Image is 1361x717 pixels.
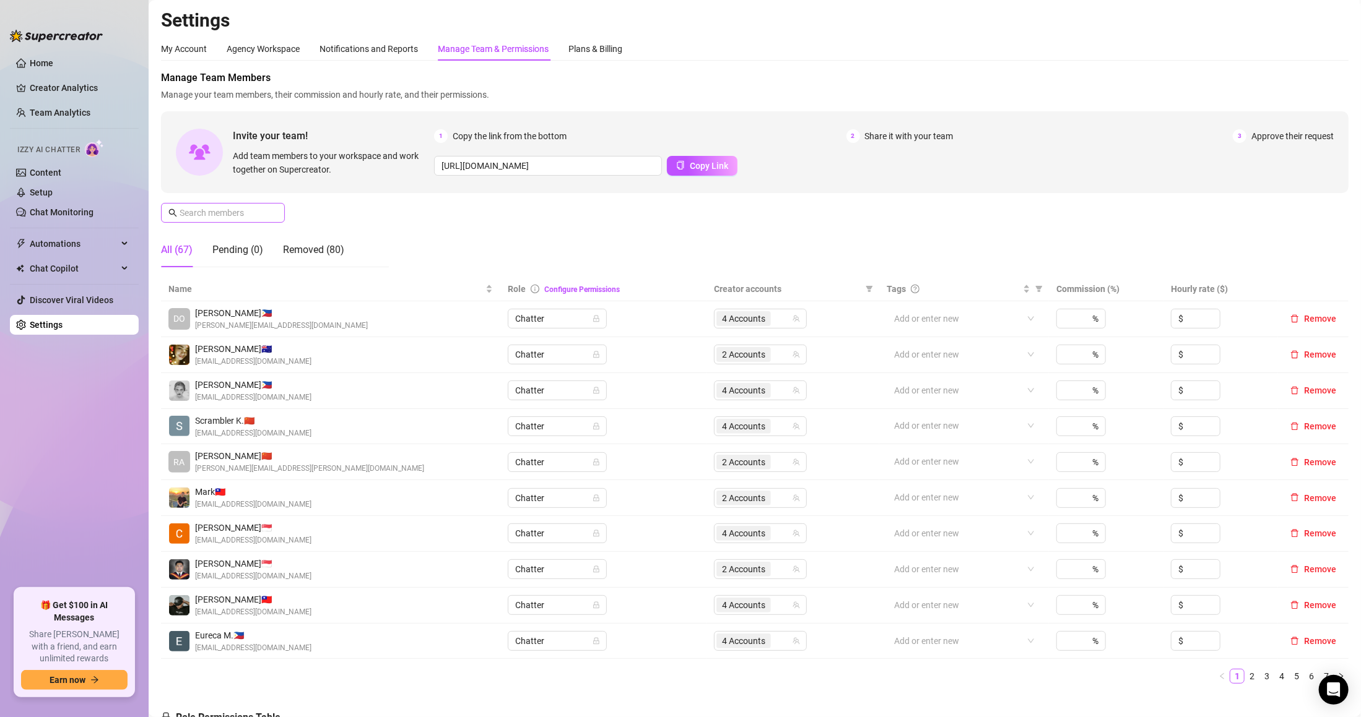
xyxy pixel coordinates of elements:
[1274,669,1289,684] li: 4
[233,149,429,176] span: Add team members to your workspace and work together on Supercreator.
[1290,529,1299,538] span: delete
[1290,422,1299,431] span: delete
[1290,493,1299,502] span: delete
[1304,314,1336,324] span: Remove
[168,282,483,296] span: Name
[1304,385,1336,395] span: Remove
[195,557,311,570] span: [PERSON_NAME] 🇸🇬
[30,58,53,68] a: Home
[593,530,600,537] span: lock
[16,239,26,249] span: thunderbolt
[716,419,771,434] span: 4 Accounts
[593,565,600,573] span: lock
[1304,564,1336,574] span: Remove
[161,243,193,257] div: All (67)
[169,345,189,365] img: deia jane boiser
[515,596,599,614] span: Chatter
[690,161,728,171] span: Copy Link
[866,285,873,293] span: filter
[30,320,63,330] a: Settings
[233,128,434,144] span: Invite your team!
[1290,669,1303,683] a: 5
[515,560,599,578] span: Chatter
[161,9,1349,32] h2: Settings
[1305,669,1318,683] a: 6
[593,387,600,394] span: lock
[1035,285,1043,293] span: filter
[722,312,765,325] span: 4 Accounts
[161,88,1349,101] span: Manage your team members, their commission and hourly rate, and their permissions.
[30,78,129,98] a: Creator Analytics
[1285,455,1341,470] button: Remove
[1233,129,1246,143] span: 3
[283,243,344,257] div: Removed (80)
[508,284,526,294] span: Role
[195,356,311,367] span: [EMAIL_ADDRESS][DOMAIN_NAME]
[716,562,771,577] span: 2 Accounts
[85,139,104,157] img: AI Chatter
[793,530,800,537] span: team
[716,347,771,362] span: 2 Accounts
[722,419,765,433] span: 4 Accounts
[195,414,311,427] span: Scrambler K. 🇨🇳
[1304,457,1336,467] span: Remove
[195,642,311,654] span: [EMAIL_ADDRESS][DOMAIN_NAME]
[1230,669,1245,684] li: 1
[30,207,93,217] a: Chat Monitoring
[593,423,600,430] span: lock
[195,521,311,535] span: [PERSON_NAME] 🇸🇬
[1245,669,1259,684] li: 2
[722,348,765,361] span: 2 Accounts
[722,526,765,540] span: 4 Accounts
[793,565,800,573] span: team
[722,562,765,576] span: 2 Accounts
[793,423,800,430] span: team
[1290,601,1299,609] span: delete
[90,676,99,684] span: arrow-right
[1304,528,1336,538] span: Remove
[17,144,80,156] span: Izzy AI Chatter
[716,633,771,648] span: 4 Accounts
[593,494,600,502] span: lock
[453,129,567,143] span: Copy the link from the bottom
[169,487,189,508] img: Mark
[1215,669,1230,684] li: Previous Page
[1337,672,1345,680] span: right
[30,187,53,197] a: Setup
[1285,491,1341,505] button: Remove
[714,282,861,296] span: Creator accounts
[1285,383,1341,398] button: Remove
[161,42,207,56] div: My Account
[195,320,368,332] span: [PERSON_NAME][EMAIL_ADDRESS][DOMAIN_NAME]
[212,243,263,257] div: Pending (0)
[1259,669,1274,684] li: 3
[568,42,622,56] div: Plans & Billing
[1285,633,1341,648] button: Remove
[1260,669,1274,683] a: 3
[722,634,765,648] span: 4 Accounts
[161,71,1349,85] span: Manage Team Members
[30,234,118,254] span: Automations
[1304,421,1336,431] span: Remove
[1290,350,1299,359] span: delete
[195,392,311,403] span: [EMAIL_ADDRESS][DOMAIN_NAME]
[515,381,599,400] span: Chatter
[793,637,800,645] span: team
[195,378,311,392] span: [PERSON_NAME] 🇵🇭
[793,387,800,394] span: team
[846,129,860,143] span: 2
[1304,600,1336,610] span: Remove
[1290,314,1299,323] span: delete
[544,285,620,294] a: Configure Permissions
[173,312,185,325] span: DO
[227,42,300,56] div: Agency Workspace
[793,351,800,358] span: team
[716,311,771,326] span: 4 Accounts
[1319,675,1349,705] div: Open Intercom Messenger
[21,599,128,624] span: 🎁 Get $100 in AI Messages
[716,383,771,398] span: 4 Accounts
[793,315,800,322] span: team
[1275,669,1289,683] a: 4
[168,208,177,217] span: search
[1289,669,1304,684] li: 5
